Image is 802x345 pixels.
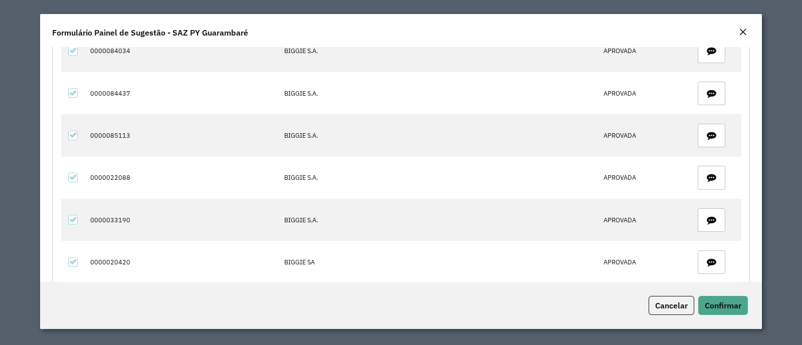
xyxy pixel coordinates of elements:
[649,296,694,315] button: Cancelar
[598,157,682,199] td: APROVADA
[85,72,279,114] td: 0000084437
[279,157,598,199] td: BIGGIE S.A.
[85,114,279,156] td: 0000085113
[598,114,682,156] td: APROVADA
[279,30,598,72] td: BIGGIE S.A.
[739,28,747,36] em: Fechar
[279,114,598,156] td: BIGGIE S.A.
[52,27,248,39] h4: Formulário Painel de Sugestão - SAZ PY Guarambaré
[598,30,682,72] td: APROVADA
[279,199,598,241] td: BIGGIE S.A.
[598,72,682,114] td: APROVADA
[598,199,682,241] td: APROVADA
[85,30,279,72] td: 0000084034
[655,300,688,310] span: Cancelar
[705,300,741,310] span: Confirmar
[279,241,598,283] td: BIGGIE SA
[736,26,750,39] button: Close
[598,241,682,283] td: APROVADA
[698,296,748,315] button: Confirmar
[279,72,598,114] td: BIGGIE S.A.
[85,157,279,199] td: 0000022088
[85,199,279,241] td: 0000033190
[85,241,279,283] td: 0000020420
